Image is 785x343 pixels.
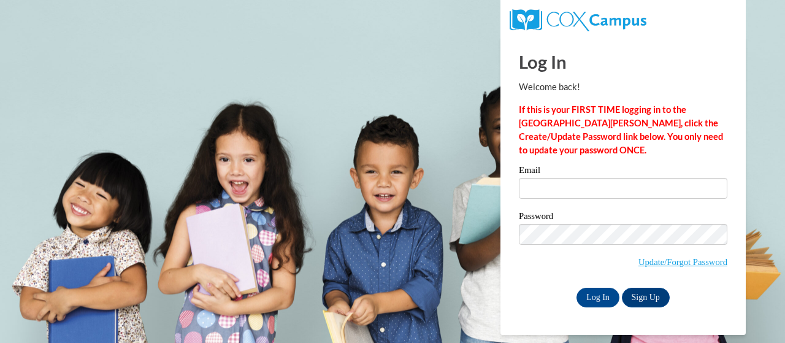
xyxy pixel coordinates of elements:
[519,212,727,224] label: Password
[519,49,727,74] h1: Log In
[510,14,646,25] a: COX Campus
[510,9,646,31] img: COX Campus
[519,104,723,155] strong: If this is your FIRST TIME logging in to the [GEOGRAPHIC_DATA][PERSON_NAME], click the Create/Upd...
[638,257,727,267] a: Update/Forgot Password
[622,288,670,307] a: Sign Up
[519,80,727,94] p: Welcome back!
[576,288,619,307] input: Log In
[519,166,727,178] label: Email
